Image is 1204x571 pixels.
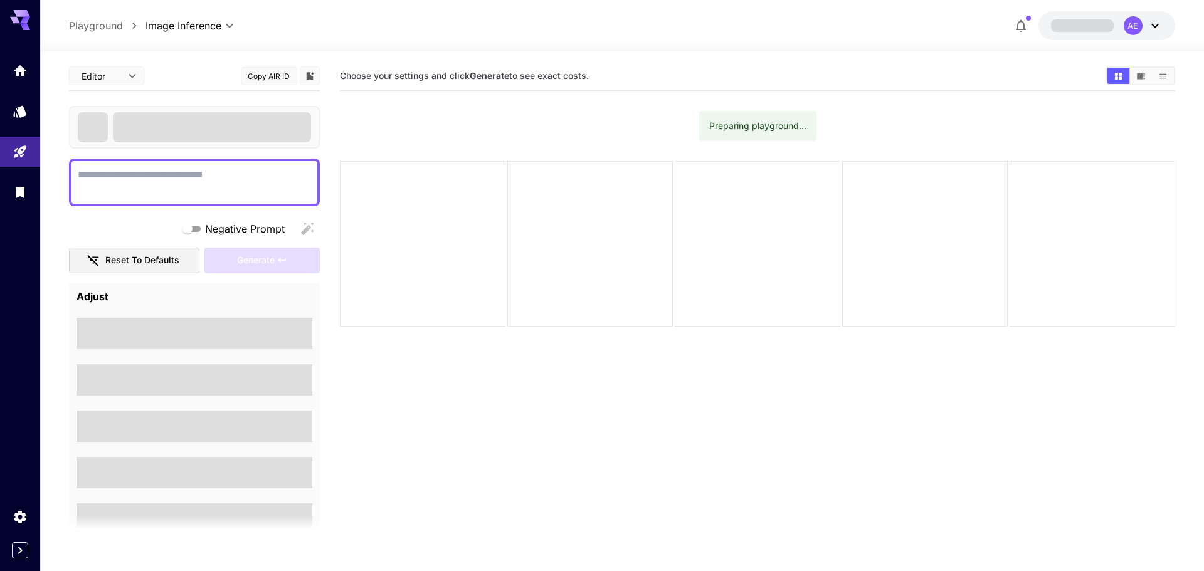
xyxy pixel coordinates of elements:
[1107,68,1129,84] button: Show media in grid view
[1130,68,1152,84] button: Show media in video view
[340,70,589,81] span: Choose your settings and click to see exact costs.
[1106,66,1175,85] div: Show media in grid viewShow media in video viewShow media in list view
[13,184,28,200] div: Library
[12,542,28,558] button: Expand sidebar
[82,70,120,83] span: Editor
[77,291,312,303] h4: Adjust
[1152,68,1174,84] button: Show media in list view
[69,18,123,33] a: Playground
[13,63,28,78] div: Home
[205,221,285,236] span: Negative Prompt
[1038,11,1175,40] button: AE
[13,103,28,119] div: Models
[69,18,145,33] nav: breadcrumb
[1124,16,1143,35] div: AE
[69,248,199,273] button: Reset to defaults
[13,144,28,160] div: Playground
[145,18,221,33] span: Image Inference
[304,68,315,83] button: Add to library
[13,509,28,525] div: Settings
[470,70,509,81] b: Generate
[241,67,297,85] button: Copy AIR ID
[204,248,320,273] div: Please fill the prompt
[709,115,806,137] div: Preparing playground...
